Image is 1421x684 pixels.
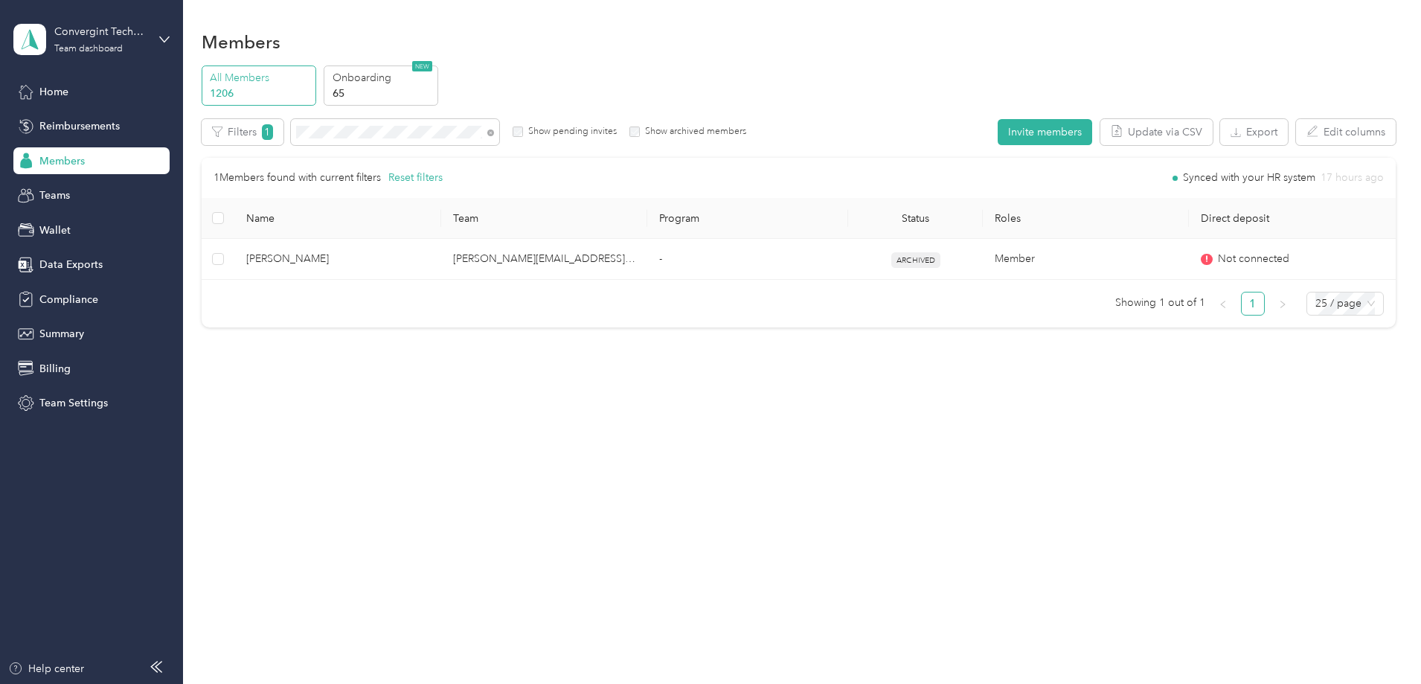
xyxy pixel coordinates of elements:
[1220,119,1288,145] button: Export
[1241,292,1265,316] li: 1
[1100,119,1213,145] button: Update via CSV
[1271,292,1295,316] li: Next Page
[1211,292,1235,316] button: left
[246,212,429,225] span: Name
[39,395,108,411] span: Team Settings
[210,70,311,86] p: All Members
[246,251,429,267] span: [PERSON_NAME]
[983,198,1189,239] th: Roles
[54,45,123,54] div: Team dashboard
[39,153,85,169] span: Members
[39,326,84,342] span: Summary
[1183,173,1315,183] span: Synced with your HR system
[891,252,940,268] span: ARCHIVED
[234,198,440,239] th: Name
[39,84,68,100] span: Home
[333,86,434,101] p: 65
[333,70,434,86] p: Onboarding
[1306,292,1384,316] div: Page Size
[1315,293,1375,315] span: 25 / page
[1219,300,1228,309] span: left
[983,239,1189,280] td: Member
[1189,198,1396,239] th: Direct deposit
[412,61,432,71] span: NEW
[388,170,443,186] button: Reset filters
[1321,173,1384,183] span: 17 hours ago
[1218,251,1289,267] span: Not connected
[523,125,617,138] label: Show pending invites
[39,361,71,377] span: Billing
[1211,292,1235,316] li: Previous Page
[39,188,70,203] span: Teams
[640,125,746,138] label: Show archived members
[848,198,982,239] th: Status
[1278,300,1287,309] span: right
[39,118,120,134] span: Reimbursements
[202,119,283,145] button: Filters1
[1338,601,1421,684] iframe: Everlance-gr Chat Button Frame
[647,198,848,239] th: Program
[39,257,103,272] span: Data Exports
[234,239,440,280] td: Allison Milne
[1115,292,1205,314] span: Showing 1 out of 1
[39,292,98,307] span: Compliance
[441,239,647,280] td: matt.dow@convergint.com
[1271,292,1295,316] button: right
[8,661,84,677] button: Help center
[262,124,273,140] span: 1
[647,239,848,280] td: -
[210,86,311,101] p: 1206
[214,170,381,186] p: 1 Members found with current filters
[202,34,280,50] h1: Members
[54,24,147,39] div: Convergint Technologies
[441,198,647,239] th: Team
[998,119,1092,145] button: Invite members
[39,223,71,238] span: Wallet
[1296,119,1396,145] button: Edit columns
[1242,293,1264,315] a: 1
